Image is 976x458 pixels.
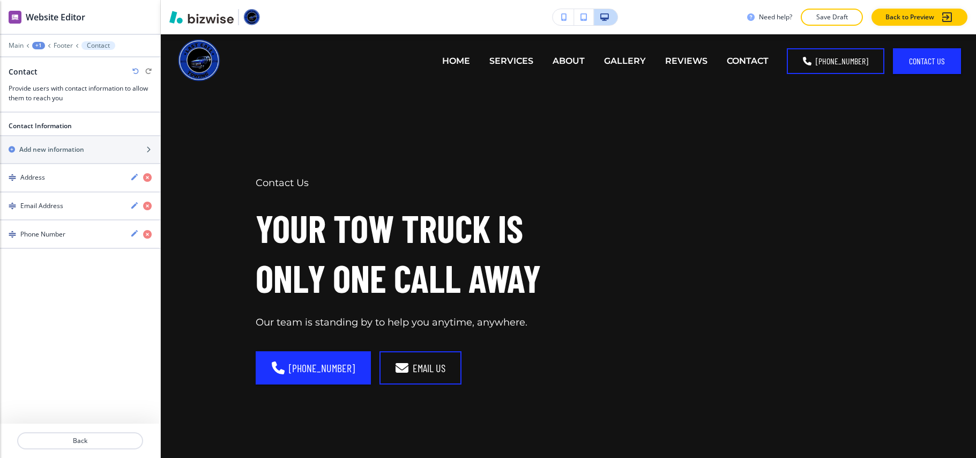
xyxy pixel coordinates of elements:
h4: Address [20,173,45,182]
p: Back to Preview [885,12,934,22]
img: Your Logo [243,9,260,26]
button: Main [9,42,24,49]
button: Contact [81,41,115,50]
img: editor icon [9,11,21,24]
img: Drag [9,174,16,181]
p: Our team is standing by to help you anytime, anywhere. [256,316,719,330]
button: Back [17,432,143,449]
p: REVIEWS [665,55,707,67]
h2: Website Editor [26,11,85,24]
h4: Email Address [20,201,63,211]
a: [PHONE_NUMBER] [787,48,884,74]
p: SERVICES [489,55,533,67]
a: [PHONE_NUMBER] [256,351,371,385]
p: Contact Us [256,176,719,190]
p: YOUR TOW TRUCK IS [256,203,719,253]
p: HOME [442,55,470,67]
img: Last Call Towing [177,38,222,83]
p: GALLERY [604,55,646,67]
a: email us [379,351,461,385]
button: Footer [54,42,73,49]
h3: Need help? [759,12,792,22]
img: Drag [9,202,16,210]
h2: Add new information [19,145,84,154]
p: CONTACT [727,55,769,67]
h2: Contact [9,66,38,77]
h2: Contact Information [9,121,160,131]
p: Contact [87,42,110,49]
button: Save Draft [801,9,863,26]
img: Drag [9,231,16,238]
p: Back [18,436,142,446]
p: Save Draft [815,12,849,22]
h3: Provide users with contact information to allow them to reach you [9,84,152,103]
button: contact us [893,48,961,74]
h4: Phone Number [20,230,65,239]
button: +1 [32,42,45,49]
img: Bizwise Logo [169,11,234,24]
p: ONLY ONE CALL AWAY [256,253,719,303]
button: Back to Preview [871,9,967,26]
p: ABOUT [553,55,585,67]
